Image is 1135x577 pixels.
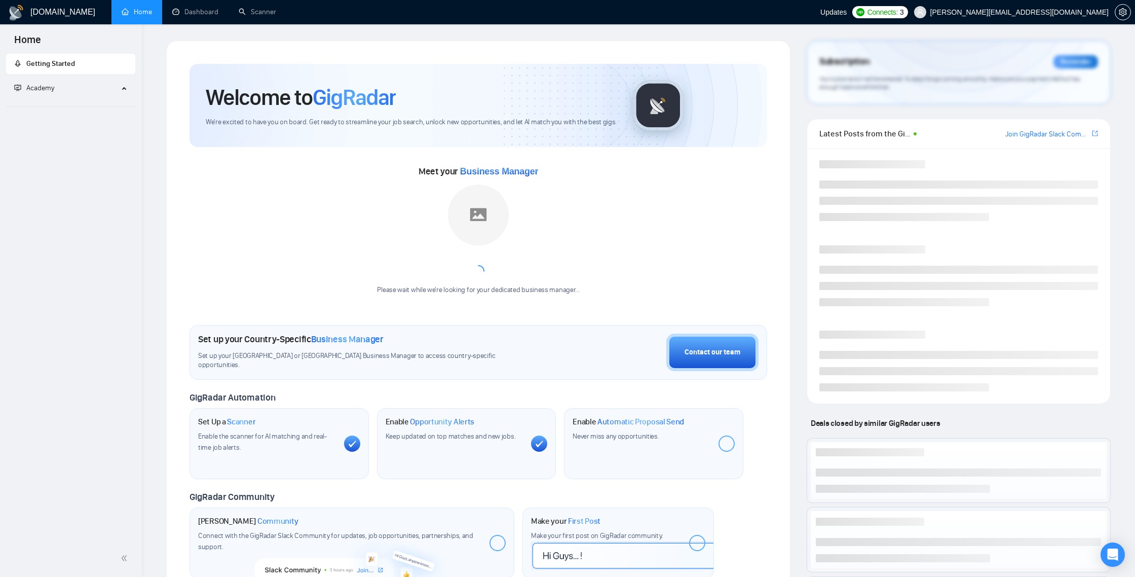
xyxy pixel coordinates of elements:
span: Meet your [419,166,538,177]
span: Opportunity Alerts [410,417,474,427]
a: setting [1115,8,1131,16]
img: gigradar-logo.png [633,80,684,131]
span: Academy [26,84,54,92]
span: Business Manager [460,166,538,176]
span: Business Manager [311,334,384,345]
h1: Enable [573,417,684,427]
span: double-left [121,553,131,563]
img: placeholder.png [448,185,509,245]
img: upwork-logo.png [856,8,864,16]
div: Open Intercom Messenger [1101,543,1125,567]
img: logo [8,5,24,21]
a: Join GigRadar Slack Community [1005,129,1090,140]
li: Academy Homepage [6,102,135,109]
span: fund-projection-screen [14,84,21,91]
span: Latest Posts from the GigRadar Community [819,127,911,140]
a: homeHome [122,8,152,16]
a: export [1092,129,1098,138]
h1: Enable [386,417,475,427]
span: Enable the scanner for AI matching and real-time job alerts. [198,432,327,452]
li: Getting Started [6,54,135,74]
div: Reminder [1053,55,1098,68]
span: rocket [14,60,21,67]
span: Never miss any opportunities. [573,432,659,441]
span: Updates [820,8,847,16]
span: Deals closed by similar GigRadar users [807,414,944,432]
span: Getting Started [26,59,75,68]
h1: Set Up a [198,417,255,427]
span: Home [6,32,49,54]
div: Please wait while we're looking for your dedicated business manager... [371,285,585,295]
span: Academy [14,84,54,92]
span: First Post [568,516,600,526]
div: Contact our team [685,347,740,358]
span: GigRadar Community [190,491,275,502]
span: Scanner [227,417,255,427]
a: searchScanner [239,8,276,16]
span: Make your first post on GigRadar community. [531,531,663,540]
span: Automatic Proposal Send [597,417,684,427]
span: Community [257,516,298,526]
span: Subscription [819,53,869,70]
h1: Set up your Country-Specific [198,334,384,345]
span: Connect with the GigRadar Slack Community for updates, job opportunities, partnerships, and support. [198,531,473,551]
span: export [1092,129,1098,137]
span: Your subscription will be renewed. To keep things running smoothly, make sure your payment method... [819,75,1080,91]
h1: Make your [531,516,600,526]
span: Connects: [867,7,898,18]
span: Set up your [GEOGRAPHIC_DATA] or [GEOGRAPHIC_DATA] Business Manager to access country-specific op... [198,351,535,371]
h1: Welcome to [206,84,396,111]
a: dashboardDashboard [172,8,218,16]
span: GigRadar Automation [190,392,275,403]
span: Keep updated on top matches and new jobs. [386,432,516,441]
span: 3 [900,7,904,18]
span: loading [470,263,487,280]
span: user [917,9,924,16]
span: GigRadar [313,84,396,111]
span: setting [1115,8,1130,16]
button: Contact our team [666,334,759,371]
span: We're excited to have you on board. Get ready to streamline your job search, unlock new opportuni... [206,118,617,127]
h1: [PERSON_NAME] [198,516,298,526]
button: setting [1115,4,1131,20]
